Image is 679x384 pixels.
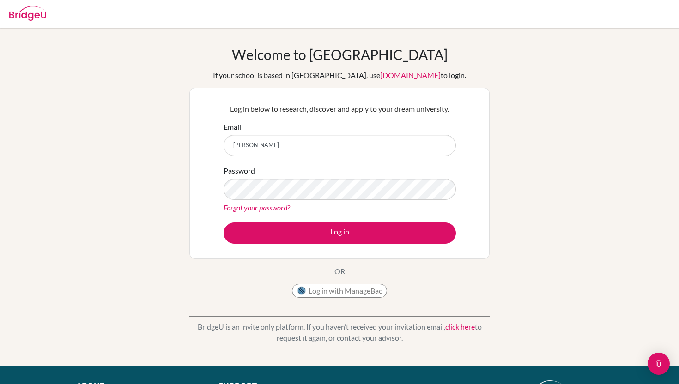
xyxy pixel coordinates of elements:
div: If your school is based in [GEOGRAPHIC_DATA], use to login. [213,70,466,81]
a: click here [445,322,475,331]
a: [DOMAIN_NAME] [380,71,441,79]
button: Log in [224,222,456,244]
label: Password [224,165,255,176]
h1: Welcome to [GEOGRAPHIC_DATA] [232,46,448,63]
p: Log in below to research, discover and apply to your dream university. [224,103,456,114]
button: Log in with ManageBac [292,284,387,298]
a: Forgot your password? [224,203,290,212]
p: OR [334,266,345,277]
p: BridgeU is an invite only platform. If you haven’t received your invitation email, to request it ... [189,321,490,343]
img: Bridge-U [9,6,46,21]
label: Email [224,121,241,132]
div: Open Intercom Messenger [648,353,670,375]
